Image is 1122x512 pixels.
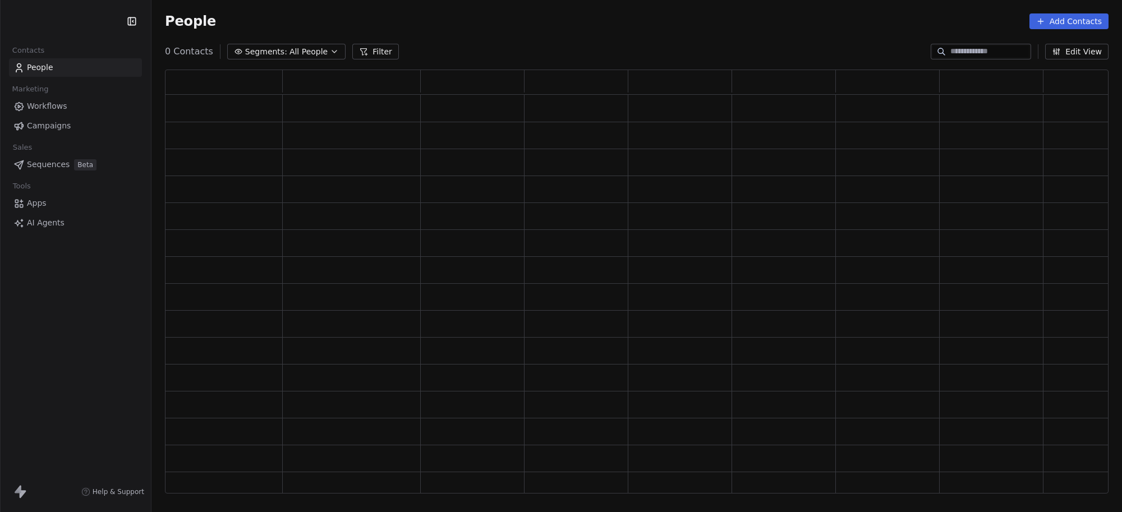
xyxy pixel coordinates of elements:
span: Apps [27,197,47,209]
span: Segments: [245,46,287,58]
span: Help & Support [93,487,144,496]
a: Apps [9,194,142,213]
span: 0 Contacts [165,45,213,58]
span: Workflows [27,100,67,112]
span: Marketing [7,81,53,98]
span: Sales [8,139,37,156]
a: Workflows [9,97,142,116]
span: Sequences [27,159,70,170]
button: Filter [352,44,399,59]
a: AI Agents [9,214,142,232]
span: People [165,13,216,30]
a: SequencesBeta [9,155,142,174]
span: Contacts [7,42,49,59]
span: Tools [8,178,35,195]
a: People [9,58,142,77]
span: Campaigns [27,120,71,132]
button: Edit View [1045,44,1109,59]
button: Add Contacts [1029,13,1109,29]
span: All People [289,46,328,58]
span: People [27,62,53,73]
a: Help & Support [81,487,144,496]
a: Campaigns [9,117,142,135]
span: AI Agents [27,217,65,229]
span: Beta [74,159,96,170]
